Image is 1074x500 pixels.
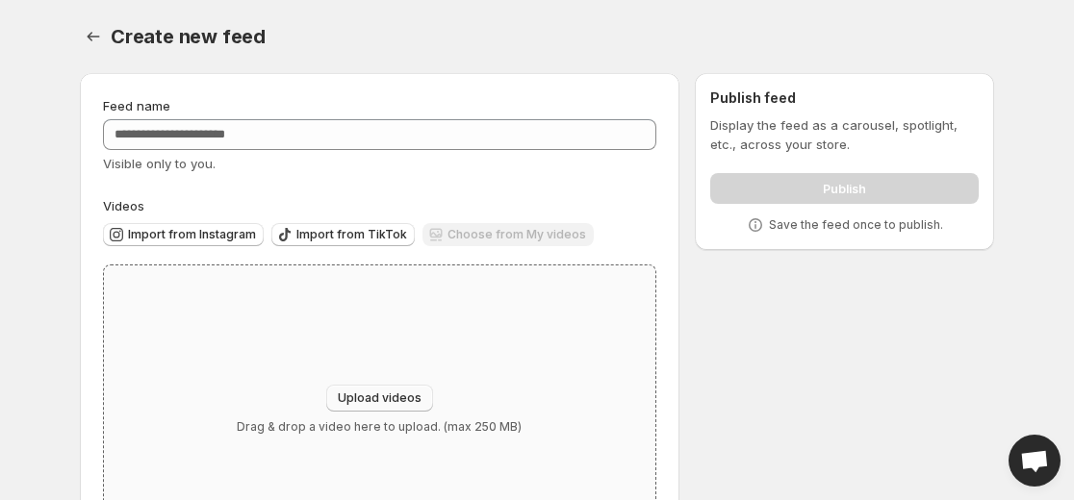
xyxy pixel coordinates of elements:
span: Create new feed [111,25,266,48]
p: Display the feed as a carousel, spotlight, etc., across your store. [710,115,979,154]
p: Save the feed once to publish. [769,217,943,233]
h2: Publish feed [710,88,979,108]
button: Upload videos [326,385,433,412]
span: Upload videos [338,390,422,406]
span: Import from Instagram [128,227,256,242]
p: Drag & drop a video here to upload. (max 250 MB) [237,419,522,435]
button: Import from Instagram [103,223,264,246]
button: Settings [80,23,107,50]
span: Import from TikTok [296,227,407,242]
button: Import from TikTok [271,223,415,246]
span: Visible only to you. [103,156,216,171]
span: Feed name [103,98,170,113]
a: Open chat [1009,435,1061,487]
span: Videos [103,198,144,213]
